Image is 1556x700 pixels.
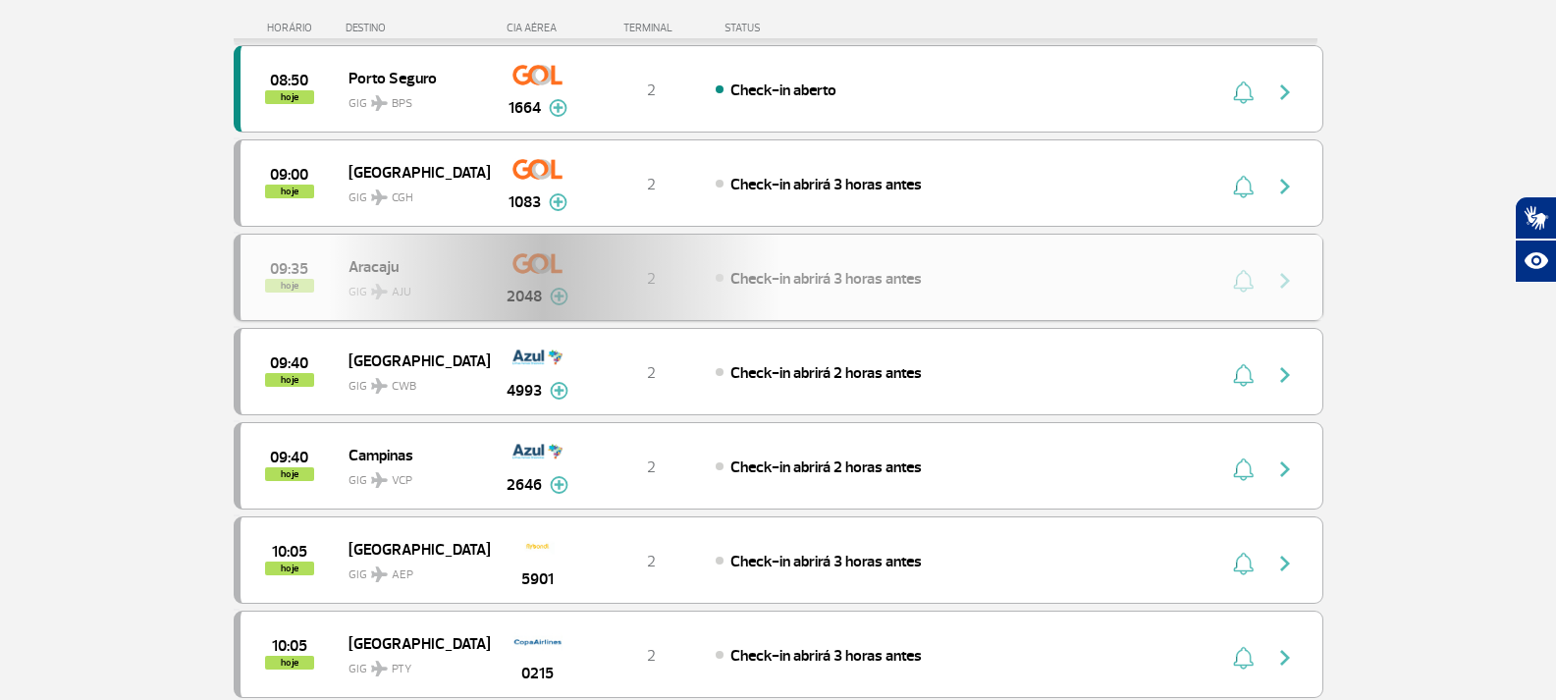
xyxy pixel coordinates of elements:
[1515,196,1556,240] button: Abrir tradutor de língua de sinais.
[240,22,347,34] div: HORÁRIO
[587,22,715,34] div: TERMINAL
[730,646,922,666] span: Check-in abrirá 3 horas antes
[647,646,656,666] span: 2
[1233,363,1254,387] img: sino-painel-voo.svg
[392,661,411,678] span: PTY
[507,379,542,403] span: 4993
[1273,458,1297,481] img: seta-direita-painel-voo.svg
[489,22,587,34] div: CIA AÉREA
[1233,552,1254,575] img: sino-painel-voo.svg
[265,90,314,104] span: hoje
[349,84,474,113] span: GIG
[730,81,836,100] span: Check-in aberto
[509,96,541,120] span: 1664
[265,562,314,575] span: hoje
[392,189,413,207] span: CGH
[349,348,474,373] span: [GEOGRAPHIC_DATA]
[730,175,922,194] span: Check-in abrirá 3 horas antes
[371,566,388,582] img: destiny_airplane.svg
[1273,81,1297,104] img: seta-direita-painel-voo.svg
[550,382,568,400] img: mais-info-painel-voo.svg
[549,193,567,211] img: mais-info-painel-voo.svg
[1273,646,1297,670] img: seta-direita-painel-voo.svg
[270,74,308,87] span: 2025-08-28 08:50:00
[265,185,314,198] span: hoje
[715,22,875,34] div: STATUS
[647,81,656,100] span: 2
[521,662,554,685] span: 0215
[349,179,474,207] span: GIG
[1233,175,1254,198] img: sino-painel-voo.svg
[730,363,922,383] span: Check-in abrirá 2 horas antes
[1233,646,1254,670] img: sino-painel-voo.svg
[265,467,314,481] span: hoje
[349,442,474,467] span: Campinas
[349,650,474,678] span: GIG
[647,458,656,477] span: 2
[507,473,542,497] span: 2646
[265,373,314,387] span: hoje
[349,367,474,396] span: GIG
[392,472,412,490] span: VCP
[1273,552,1297,575] img: seta-direita-painel-voo.svg
[371,189,388,205] img: destiny_airplane.svg
[550,476,568,494] img: mais-info-painel-voo.svg
[1273,175,1297,198] img: seta-direita-painel-voo.svg
[647,363,656,383] span: 2
[647,552,656,571] span: 2
[730,552,922,571] span: Check-in abrirá 3 horas antes
[349,461,474,490] span: GIG
[647,175,656,194] span: 2
[349,159,474,185] span: [GEOGRAPHIC_DATA]
[1273,363,1297,387] img: seta-direita-painel-voo.svg
[521,567,554,591] span: 5901
[349,65,474,90] span: Porto Seguro
[265,656,314,670] span: hoje
[272,639,307,653] span: 2025-08-28 10:05:00
[371,378,388,394] img: destiny_airplane.svg
[1233,458,1254,481] img: sino-painel-voo.svg
[730,458,922,477] span: Check-in abrirá 2 horas antes
[392,95,412,113] span: BPS
[349,536,474,562] span: [GEOGRAPHIC_DATA]
[270,451,308,464] span: 2025-08-28 09:40:00
[392,566,413,584] span: AEP
[371,95,388,111] img: destiny_airplane.svg
[509,190,541,214] span: 1083
[1233,81,1254,104] img: sino-painel-voo.svg
[346,22,489,34] div: DESTINO
[371,661,388,676] img: destiny_airplane.svg
[1515,240,1556,283] button: Abrir recursos assistivos.
[371,472,388,488] img: destiny_airplane.svg
[349,556,474,584] span: GIG
[270,168,308,182] span: 2025-08-28 09:00:00
[1515,196,1556,283] div: Plugin de acessibilidade da Hand Talk.
[392,378,416,396] span: CWB
[270,356,308,370] span: 2025-08-28 09:40:00
[349,630,474,656] span: [GEOGRAPHIC_DATA]
[272,545,307,559] span: 2025-08-28 10:05:00
[549,99,567,117] img: mais-info-painel-voo.svg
